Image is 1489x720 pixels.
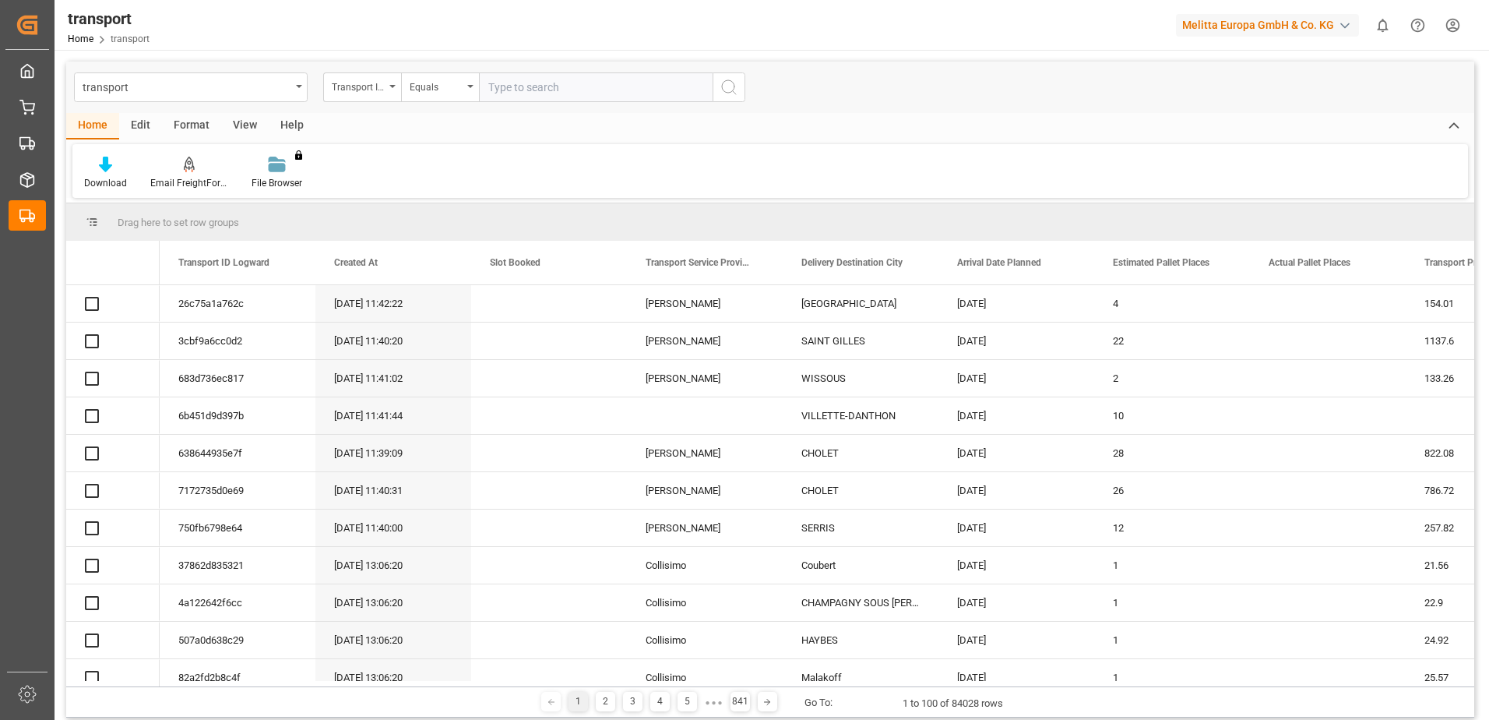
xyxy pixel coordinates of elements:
div: [PERSON_NAME] [627,360,783,397]
div: Collisimo [627,622,783,658]
div: Equals [410,76,463,94]
div: SERRIS [783,510,938,546]
div: 10 [1094,397,1250,434]
button: search button [713,72,745,102]
div: 26 [1094,472,1250,509]
div: [DATE] 11:40:20 [315,323,471,359]
div: Melitta Europa GmbH & Co. KG [1176,14,1359,37]
div: Collisimo [627,547,783,584]
div: Malakoff [783,659,938,696]
div: CHOLET [783,435,938,471]
div: [PERSON_NAME] [627,435,783,471]
span: Actual Pallet Places [1269,257,1350,268]
div: [DATE] [938,547,1094,584]
div: Home [66,113,119,139]
div: CHAMPAGNY SOUS [PERSON_NAME] [783,584,938,621]
div: 1 [1094,622,1250,658]
div: [DATE] 11:41:44 [315,397,471,434]
div: Go To: [804,695,833,711]
div: [DATE] 13:06:20 [315,584,471,621]
div: 12 [1094,510,1250,546]
div: 1 to 100 of 84028 rows [903,696,1003,711]
div: Press SPACE to select this row. [66,323,160,360]
div: 4 [1094,285,1250,322]
div: [DATE] [938,584,1094,621]
div: HAYBES [783,622,938,658]
input: Type to search [479,72,713,102]
div: Email FreightForwarders [150,176,228,190]
div: Collisimo [627,659,783,696]
div: Download [84,176,127,190]
div: [DATE] [938,472,1094,509]
div: Press SPACE to select this row. [66,622,160,659]
div: 4 [650,692,670,711]
div: [PERSON_NAME] [627,285,783,322]
div: 507a0d638c29 [160,622,315,658]
div: Collisimo [627,584,783,621]
div: View [221,113,269,139]
span: Delivery Destination City [801,257,903,268]
div: 750fb6798e64 [160,510,315,546]
div: [DATE] 13:06:20 [315,659,471,696]
div: [PERSON_NAME] [627,472,783,509]
div: transport [68,7,150,30]
div: Transport ID Logward [332,76,385,94]
div: Press SPACE to select this row. [66,397,160,435]
div: [DATE] [938,435,1094,471]
div: Press SPACE to select this row. [66,472,160,510]
div: 1 [1094,584,1250,621]
button: open menu [401,72,479,102]
div: CHOLET [783,472,938,509]
div: 1 [568,692,588,711]
button: open menu [323,72,401,102]
div: Press SPACE to select this row. [66,547,160,584]
div: [DATE] 11:40:00 [315,510,471,546]
div: [DATE] [938,285,1094,322]
div: [DATE] [938,622,1094,658]
div: 7172735d0e69 [160,472,315,509]
div: [GEOGRAPHIC_DATA] [783,285,938,322]
div: [PERSON_NAME] [627,510,783,546]
div: 638644935e7f [160,435,315,471]
div: 2 [1094,360,1250,397]
div: 26c75a1a762c [160,285,315,322]
div: 5 [678,692,697,711]
div: Press SPACE to select this row. [66,659,160,697]
div: 683d736ec817 [160,360,315,397]
div: Press SPACE to select this row. [66,510,160,547]
div: 82a2fd2b8c4f [160,659,315,696]
button: open menu [74,72,308,102]
div: Press SPACE to select this row. [66,584,160,622]
div: [PERSON_NAME] [627,323,783,359]
span: Slot Booked [490,257,540,268]
div: [DATE] 13:06:20 [315,547,471,584]
div: Press SPACE to select this row. [66,435,160,472]
span: Transport Service Provider [646,257,750,268]
div: 28 [1094,435,1250,471]
div: [DATE] 13:06:20 [315,622,471,658]
div: [DATE] [938,323,1094,359]
div: 1 [1094,659,1250,696]
span: Estimated Pallet Places [1113,257,1209,268]
div: 1 [1094,547,1250,584]
div: [DATE] [938,659,1094,696]
a: Home [68,34,93,44]
div: 2 [596,692,615,711]
div: [DATE] 11:42:22 [315,285,471,322]
div: [DATE] 11:41:02 [315,360,471,397]
div: 22 [1094,323,1250,359]
span: Transport ID Logward [178,257,269,268]
div: SAINT GILLES [783,323,938,359]
span: Arrival Date Planned [957,257,1041,268]
div: Press SPACE to select this row. [66,360,160,397]
div: 4a122642f6cc [160,584,315,621]
div: [DATE] [938,397,1094,434]
div: [DATE] 11:39:09 [315,435,471,471]
div: Help [269,113,315,139]
div: VILLETTE-DANTHON [783,397,938,434]
span: Created At [334,257,378,268]
button: show 0 new notifications [1365,8,1400,43]
div: Press SPACE to select this row. [66,285,160,323]
div: Format [162,113,221,139]
div: transport [83,76,290,96]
